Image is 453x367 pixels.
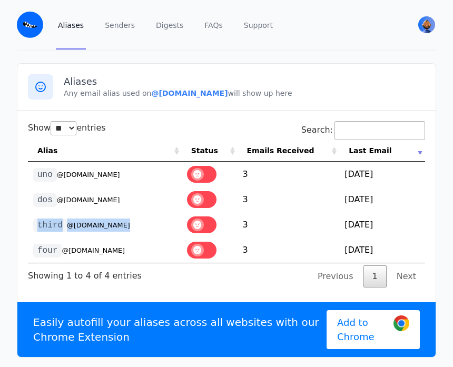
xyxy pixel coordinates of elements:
[151,89,228,97] b: @[DOMAIN_NAME]
[67,221,130,229] small: @[DOMAIN_NAME]
[339,212,425,237] td: [DATE]
[238,162,340,187] td: 3
[339,237,425,263] td: [DATE]
[64,88,425,98] p: Any email alias used on will show up here
[238,237,340,263] td: 3
[182,140,238,162] th: Status: activate to sort column ascending
[339,187,425,212] td: [DATE]
[238,140,340,162] th: Emails Received: activate to sort column ascending
[62,246,125,254] small: @[DOMAIN_NAME]
[418,16,435,33] img: larsdirth's Avatar
[337,315,386,344] span: Add to Chrome
[334,121,425,140] input: Search:
[17,12,43,38] img: Email Monster
[339,162,425,187] td: [DATE]
[238,187,340,212] td: 3
[57,171,120,178] small: @[DOMAIN_NAME]
[51,121,76,135] select: Showentries
[388,265,425,287] a: Next
[33,193,57,207] code: dos
[33,244,62,257] code: four
[28,140,182,162] th: Alias: activate to sort column ascending
[33,315,327,344] p: Easily autofill your aliases across all websites with our Chrome Extension
[33,219,67,232] code: third
[339,140,425,162] th: Last Email: activate to sort column ascending
[363,265,387,287] a: 1
[301,125,425,135] label: Search:
[33,168,57,182] code: uno
[309,265,362,287] a: Previous
[57,196,120,204] small: @[DOMAIN_NAME]
[64,75,425,88] h3: Aliases
[28,263,142,282] div: Showing 1 to 4 of 4 entries
[417,15,436,34] button: User menu
[393,315,409,331] img: Google Chrome Logo
[327,310,420,349] a: Add to Chrome
[238,212,340,237] td: 3
[28,123,106,133] label: Show entries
